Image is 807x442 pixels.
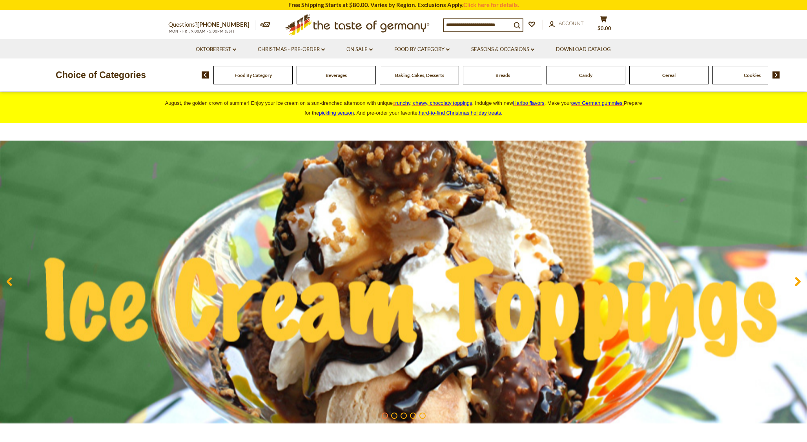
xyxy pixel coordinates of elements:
[579,72,592,78] a: Candy
[165,100,642,116] span: August, the golden crown of summer! Enjoy your ice cream on a sun-drenched afternoon with unique ...
[346,45,373,54] a: On Sale
[549,19,584,28] a: Account
[419,110,501,116] a: hard-to-find Christmas holiday treats
[571,100,623,106] span: own German gummies
[744,72,761,78] a: Cookies
[319,110,354,116] a: pickling season
[556,45,611,54] a: Download Catalog
[197,21,250,28] a: [PHONE_NUMBER]
[202,71,209,79] img: previous arrow
[258,45,325,54] a: Christmas - PRE-ORDER
[513,100,545,106] a: Haribo flavors
[772,71,780,79] img: next arrow
[419,110,503,116] span: .
[571,100,624,106] a: own German gummies.
[168,20,255,30] p: Questions?
[326,72,347,78] a: Beverages
[495,72,510,78] a: Breads
[463,1,519,8] a: Click here for details.
[235,72,272,78] a: Food By Category
[471,45,534,54] a: Seasons & Occasions
[168,29,235,33] span: MON - FRI, 9:00AM - 5:00PM (EST)
[598,25,611,31] span: $0.00
[395,72,444,78] a: Baking, Cakes, Desserts
[395,100,472,106] span: runchy, chewy, chocolaty toppings
[592,15,616,35] button: $0.00
[559,20,584,26] span: Account
[196,45,236,54] a: Oktoberfest
[394,45,450,54] a: Food By Category
[393,100,472,106] a: crunchy, chewy, chocolaty toppings
[662,72,676,78] a: Cereal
